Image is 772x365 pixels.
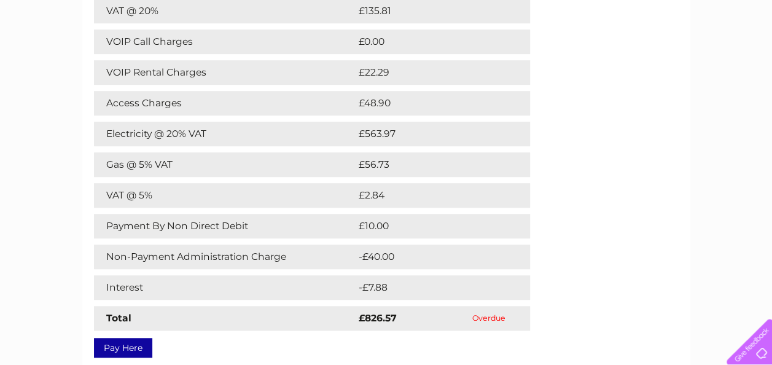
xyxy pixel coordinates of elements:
[356,214,505,238] td: £10.00
[356,152,505,177] td: £56.73
[665,52,683,61] a: Blog
[356,183,502,208] td: £2.84
[556,52,579,61] a: Water
[94,338,152,358] a: Pay Here
[356,29,502,54] td: £0.00
[94,245,356,269] td: Non-Payment Administration Charge
[356,91,506,116] td: £48.90
[621,52,658,61] a: Telecoms
[94,275,356,300] td: Interest
[94,122,356,146] td: Electricity @ 20% VAT
[94,60,356,85] td: VOIP Rental Charges
[356,245,508,269] td: -£40.00
[94,214,356,238] td: Payment By Non Direct Debit
[94,152,356,177] td: Gas @ 5% VAT
[94,183,356,208] td: VAT @ 5%
[359,312,397,324] strong: £826.57
[356,60,505,85] td: £22.29
[540,6,625,22] a: 0333 014 3131
[27,32,90,69] img: logo.png
[94,29,356,54] td: VOIP Call Charges
[690,52,720,61] a: Contact
[356,275,504,300] td: -£7.88
[731,52,760,61] a: Log out
[96,7,677,60] div: Clear Business is a trading name of Verastar Limited (registered in [GEOGRAPHIC_DATA] No. 3667643...
[587,52,614,61] a: Energy
[94,91,356,116] td: Access Charges
[448,306,530,331] td: Overdue
[356,122,509,146] td: £563.97
[106,312,131,324] strong: Total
